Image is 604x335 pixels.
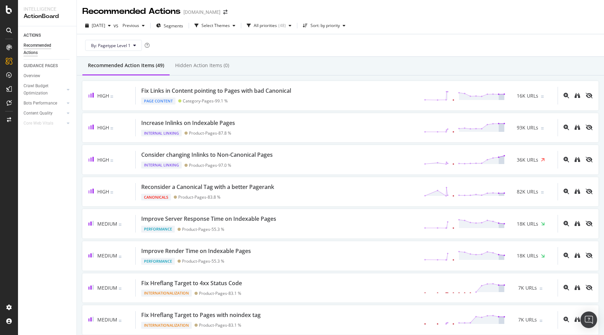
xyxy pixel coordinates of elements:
[575,220,580,227] a: binoculars
[24,100,65,107] a: Bots Performance
[254,24,277,28] div: All priorities
[189,130,231,136] div: Product-Pages - 87.8 %
[85,40,142,51] button: By: Pagetype Level 1
[110,191,113,193] img: Equal
[24,72,40,80] div: Overview
[586,125,593,130] div: eye-slash
[141,311,261,319] div: Fix Hreflang Target to Pages with noindex tag
[110,127,113,129] img: Equal
[141,215,276,223] div: Improve Server Response Time on Indexable Pages
[540,320,542,322] img: Equal
[24,32,72,39] a: ACTIONS
[541,127,544,129] img: Equal
[518,284,537,291] span: 7K URLs
[97,284,117,291] span: Medium
[97,92,109,99] span: High
[575,285,580,290] div: binoculars
[575,93,580,98] div: binoculars
[586,157,593,162] div: eye-slash
[300,20,348,31] button: Sort: by priority
[110,160,113,162] img: Equal
[24,110,53,117] div: Content Quality
[575,92,580,99] a: binoculars
[141,322,192,329] div: Internationalization
[182,227,224,232] div: Product-Pages - 55.3 %
[153,20,186,31] button: Segments
[82,6,181,17] div: Recommended Actions
[586,189,593,194] div: eye-slash
[24,72,72,80] a: Overview
[97,124,109,131] span: High
[201,24,230,28] div: Select Themes
[575,316,580,323] a: binoculars
[24,42,65,56] div: Recommended Actions
[183,9,220,16] div: [DOMAIN_NAME]
[141,226,175,233] div: Performance
[114,22,120,29] span: vs
[223,10,227,15] div: arrow-right-arrow-left
[24,120,65,127] a: Core Web Vitals
[310,24,340,28] div: Sort: by priority
[189,163,231,168] div: Product-Pages - 97.0 %
[564,189,569,194] div: magnifying-glass-plus
[120,22,139,28] span: Previous
[141,151,273,159] div: Consider changing Inlinks to Non-Canonical Pages
[24,120,53,127] div: Core Web Vitals
[517,220,538,227] span: 18K URLs
[517,124,538,131] span: 93K URLs
[97,220,117,227] span: Medium
[183,98,228,103] div: Category-Pages - 99.1 %
[575,156,580,163] a: binoculars
[517,252,538,259] span: 18K URLs
[586,221,593,226] div: eye-slash
[119,320,121,322] img: Equal
[119,224,121,226] img: Equal
[24,62,72,70] a: GUIDANCE PAGES
[24,42,72,56] a: Recommended Actions
[580,311,597,328] div: Open Intercom Messenger
[97,252,117,259] span: Medium
[97,188,109,195] span: High
[97,316,117,323] span: Medium
[24,12,71,20] div: ActionBoard
[540,288,542,290] img: Equal
[564,317,569,322] div: magnifying-glass-plus
[564,221,569,226] div: magnifying-glass-plus
[141,194,171,201] div: Canonicals
[91,43,130,48] span: By: Pagetype Level 1
[141,247,251,255] div: Improve Render Time on Indexable Pages
[518,316,537,323] span: 7K URLs
[541,191,544,193] img: Equal
[199,291,241,296] div: Product-Pages - 83.1 %
[141,258,175,265] div: Performance
[141,98,175,105] div: Page Content
[141,183,274,191] div: Reconsider a Canonical Tag with a better Pagerank
[24,62,58,70] div: GUIDANCE PAGES
[164,23,183,29] span: Segments
[541,96,544,98] img: Equal
[575,124,580,131] a: binoculars
[517,188,538,195] span: 82K URLs
[119,256,121,258] img: Equal
[120,20,147,31] button: Previous
[141,290,192,297] div: Internationalization
[278,24,286,28] div: ( 48 )
[575,125,580,130] div: binoculars
[564,285,569,290] div: magnifying-glass-plus
[192,20,238,31] button: Select Themes
[178,194,220,200] div: Product-Pages - 83.8 %
[82,20,114,31] button: [DATE]
[141,87,291,95] div: Fix Links in Content pointing to Pages with bad Canonical
[517,156,538,163] span: 36K URLs
[141,162,182,169] div: Internal Linking
[141,119,235,127] div: Increase Inlinks on Indexable Pages
[575,253,580,258] div: binoculars
[24,6,71,12] div: Intelligence
[119,288,121,290] img: Equal
[24,82,65,97] a: Crawl Budget Optimization
[24,100,57,107] div: Bots Performance
[244,20,294,31] button: All priorities(48)
[24,32,41,39] div: ACTIONS
[575,188,580,195] a: binoculars
[175,62,229,69] div: Hidden Action Items (0)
